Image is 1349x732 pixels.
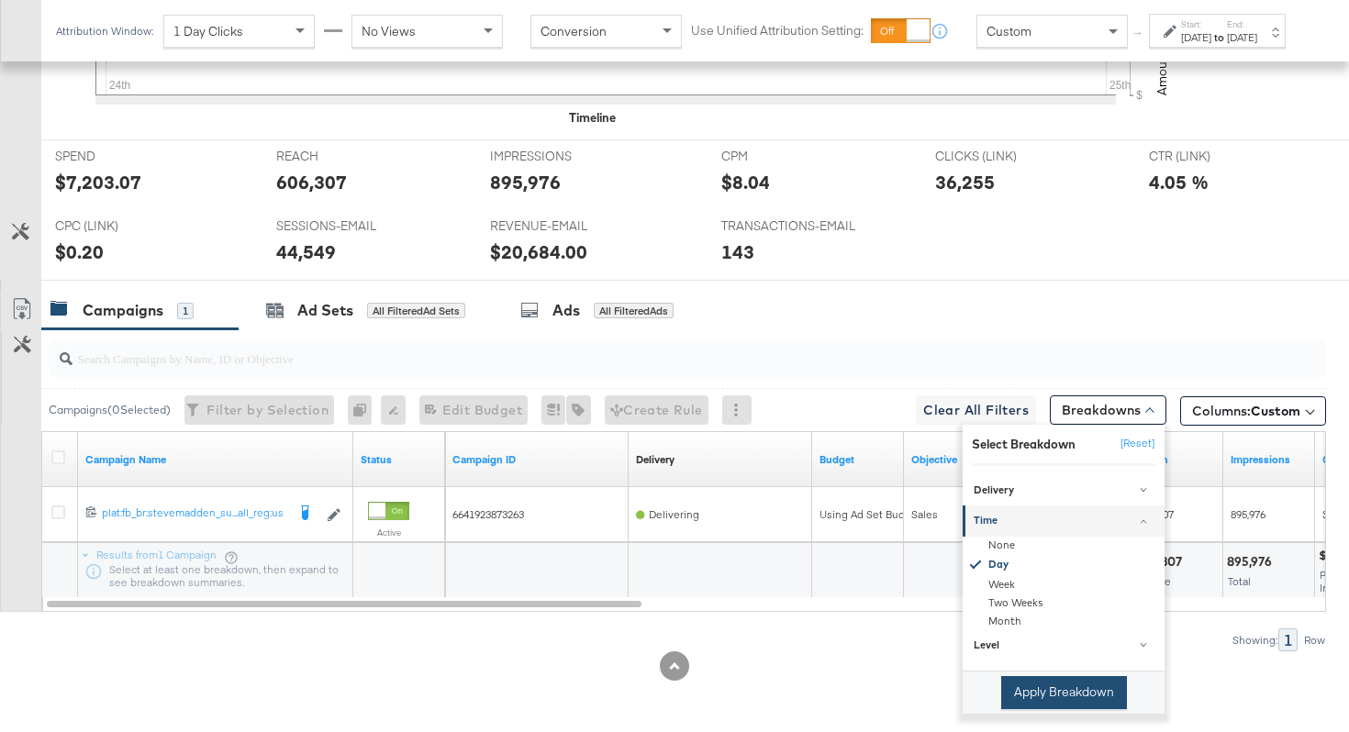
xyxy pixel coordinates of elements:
div: 1 [1278,628,1298,651]
label: Start: [1181,18,1211,30]
label: Use Unified Attribution Setting: [691,22,864,39]
button: Clear All Filters [916,395,1036,425]
div: Day [965,555,1165,576]
span: Delivering [649,507,699,521]
div: $7,203.07 [55,169,141,195]
a: The number of times your ad was served. On mobile apps an ad is counted as served the first time ... [1231,452,1308,467]
div: $20,684.00 [490,238,587,265]
div: Level [974,639,1156,654]
label: Active [368,527,409,538]
span: REACH [276,148,414,165]
div: None [965,537,1165,555]
button: Columns:Custom [1180,396,1326,426]
span: TRANSACTIONS-EMAIL [721,217,859,235]
span: Custom [1251,403,1300,419]
div: Select Breakdown [972,436,1076,453]
button: Apply Breakdown [1001,676,1127,709]
div: Timeline [569,109,616,127]
a: plat:fb_br:stevemadden_su...all_reg:us [102,505,285,524]
span: CLICKS (LINK) [935,148,1073,165]
div: 36,255 [935,169,995,195]
span: IMPRESSIONS [490,148,628,165]
a: Your campaign name. [85,452,346,467]
span: 895,976 [1231,507,1265,521]
div: 895,976 [490,169,561,195]
label: End: [1227,18,1257,30]
a: Time [963,506,1165,537]
button: Breakdowns [1050,395,1166,425]
div: 0 [348,395,381,425]
span: CPM [721,148,859,165]
div: Campaigns ( 0 Selected) [49,402,171,418]
span: Clear All Filters [923,399,1029,422]
span: No Views [362,23,416,39]
div: [DATE] [1181,30,1211,45]
div: Campaigns [83,300,163,321]
a: Reflects the ability of your Ad Campaign to achieve delivery based on ad states, schedule and bud... [636,452,674,467]
div: All Filtered Ad Sets [367,303,465,319]
div: 895,976 [1227,553,1277,571]
input: Search Campaigns by Name, ID or Objective [72,333,1212,369]
div: plat:fb_br:stevemadden_su...all_reg:us [102,505,285,520]
a: The number of people your ad was served to. [1139,452,1216,467]
div: Showing: [1232,634,1278,647]
div: $0.20 [55,238,104,265]
div: Two Weeks [965,594,1165,613]
div: Time [963,537,1165,631]
div: $8.04 [721,169,770,195]
div: Ad Sets [297,300,353,321]
div: Month [965,613,1165,631]
span: 1 Day Clicks [173,23,243,39]
span: Columns: [1192,402,1300,420]
a: Your campaign's objective. [911,452,988,467]
span: ↑ [1130,31,1147,38]
div: Row [1303,634,1326,647]
span: Conversion [541,23,607,39]
strong: to [1211,30,1227,44]
span: CTR (LINK) [1149,148,1287,165]
a: Delivery [963,475,1165,505]
span: Custom [987,23,1031,39]
div: Using Ad Set Budget [819,507,921,522]
div: Attribution Window: [55,25,154,38]
div: Time [974,515,1156,529]
span: SESSIONS-EMAIL [276,217,414,235]
button: [Reset] [1109,429,1155,459]
div: Ads [552,300,580,321]
div: 143 [721,238,754,265]
span: REVENUE-EMAIL [490,217,628,235]
span: CPC (LINK) [55,217,193,235]
div: Delivery [636,452,674,467]
text: Amount (USD) [1154,15,1170,95]
a: Level [963,631,1165,661]
div: [DATE] [1227,30,1257,45]
span: SPEND [55,148,193,165]
a: Shows the current state of your Ad Campaign. [361,452,438,467]
div: 44,549 [276,238,336,265]
span: 6641923873263 [452,507,524,521]
div: 4.05 % [1149,169,1209,195]
div: 1 [177,303,194,319]
a: The maximum amount you're willing to spend on your ads, on average each day or over the lifetime ... [819,452,897,467]
span: Total [1228,574,1251,588]
div: Week [965,576,1165,594]
div: Delivery [974,483,1156,498]
a: Your campaign ID. [452,452,621,467]
span: Sales [911,507,938,521]
div: 606,307 [276,169,347,195]
div: All Filtered Ads [594,303,674,319]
